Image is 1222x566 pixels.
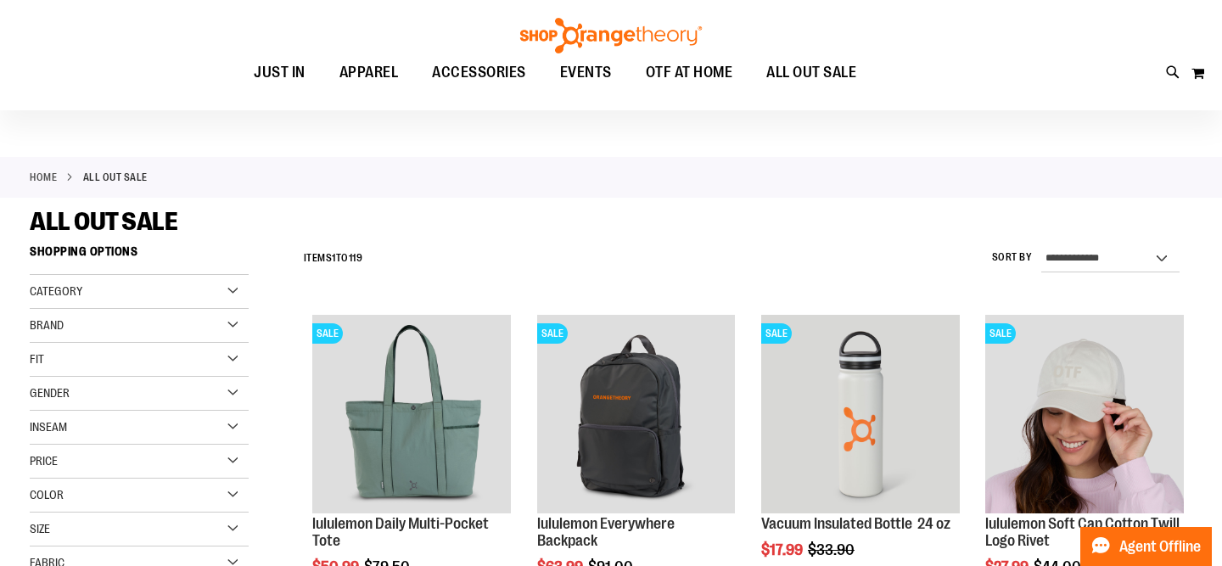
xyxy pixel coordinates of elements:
span: EVENTS [560,53,612,92]
span: Brand [30,318,64,332]
span: Price [30,454,58,468]
span: Color [30,488,64,502]
strong: ALL OUT SALE [83,170,148,185]
a: lululemon Daily Multi-Pocket Tote [312,515,489,549]
span: Fit [30,352,44,366]
img: lululemon Daily Multi-Pocket Tote [312,315,511,513]
img: lululemon Everywhere Backpack [537,315,736,513]
a: Vacuum Insulated Bottle 24 oz [761,515,950,532]
span: SALE [537,323,568,344]
a: lululemon Everywhere Backpack [537,515,675,549]
span: 1 [332,252,336,264]
span: $17.99 [761,541,805,558]
span: SALE [761,323,792,344]
span: ACCESSORIES [432,53,526,92]
span: APPAREL [339,53,399,92]
span: ALL OUT SALE [30,207,177,236]
span: Category [30,284,82,298]
span: Gender [30,386,70,400]
img: Shop Orangetheory [518,18,704,53]
span: SALE [985,323,1016,344]
label: Sort By [992,250,1033,265]
span: JUST IN [254,53,305,92]
span: 119 [349,252,363,264]
a: lululemon Daily Multi-Pocket ToteSALE [312,315,511,516]
span: ALL OUT SALE [766,53,856,92]
a: Vacuum Insulated Bottle 24 ozSALE [761,315,960,516]
img: Vacuum Insulated Bottle 24 oz [761,315,960,513]
a: OTF lululemon Soft Cap Cotton Twill Logo Rivet KhakiSALE [985,315,1184,516]
img: OTF lululemon Soft Cap Cotton Twill Logo Rivet Khaki [985,315,1184,513]
span: Size [30,522,50,535]
span: Agent Offline [1119,539,1201,555]
a: lululemon Soft Cap Cotton Twill Logo Rivet [985,515,1180,549]
a: lululemon Everywhere BackpackSALE [537,315,736,516]
button: Agent Offline [1080,527,1212,566]
span: SALE [312,323,343,344]
strong: Shopping Options [30,237,249,275]
span: $33.90 [808,541,857,558]
a: Home [30,170,57,185]
span: OTF AT HOME [646,53,733,92]
span: Inseam [30,420,67,434]
h2: Items to [304,245,363,272]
